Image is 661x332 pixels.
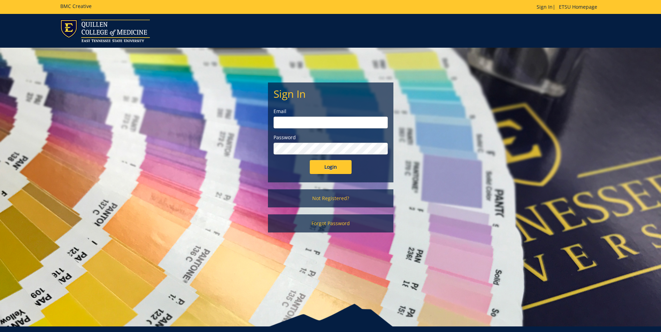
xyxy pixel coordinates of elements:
[555,3,601,10] a: ETSU Homepage
[537,3,553,10] a: Sign In
[60,3,92,9] h5: BMC Creative
[274,134,388,141] label: Password
[268,214,393,232] a: Forgot Password
[60,19,150,42] img: ETSU logo
[537,3,601,10] p: |
[274,88,388,100] h2: Sign In
[310,160,352,174] input: Login
[268,189,393,207] a: Not Registered?
[274,108,388,115] label: Email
